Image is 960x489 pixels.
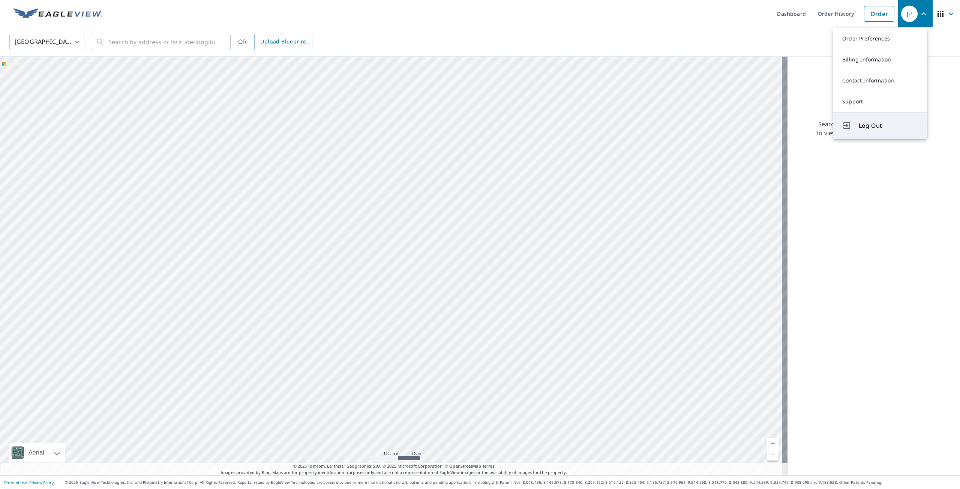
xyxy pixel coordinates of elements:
[9,443,65,462] div: Aerial
[833,91,927,112] a: Support
[13,8,102,19] img: EV Logo
[238,34,312,50] div: OR
[482,463,495,469] a: Terms
[833,112,927,139] button: Log Out
[260,37,306,46] span: Upload Blueprint
[29,480,54,485] a: Privacy Policy
[9,31,84,52] div: [GEOGRAPHIC_DATA]
[901,6,918,22] div: JP
[254,34,312,50] a: Upload Blueprint
[833,28,927,49] a: Order Preferences
[859,121,918,130] span: Log Out
[108,31,215,52] input: Search by address or latitude-longitude
[65,480,956,485] p: © 2025 Eagle View Technologies, Inc. and Pictometry International Corp. All Rights Reserved. Repo...
[293,463,495,470] span: © 2025 TomTom, Earthstar Geographics SIO, © 2025 Microsoft Corporation, ©
[4,480,27,485] a: Terms of Use
[816,120,916,138] p: Searching for a property address to view a list of available products.
[767,449,778,461] a: Current Level 15, Zoom Out
[4,480,54,485] p: |
[26,443,46,462] div: Aerial
[864,6,894,22] a: Order
[767,438,778,449] a: Current Level 15, Zoom In
[449,463,481,469] a: OpenStreetMap
[833,70,927,91] a: Contact Information
[833,49,927,70] a: Billing Information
